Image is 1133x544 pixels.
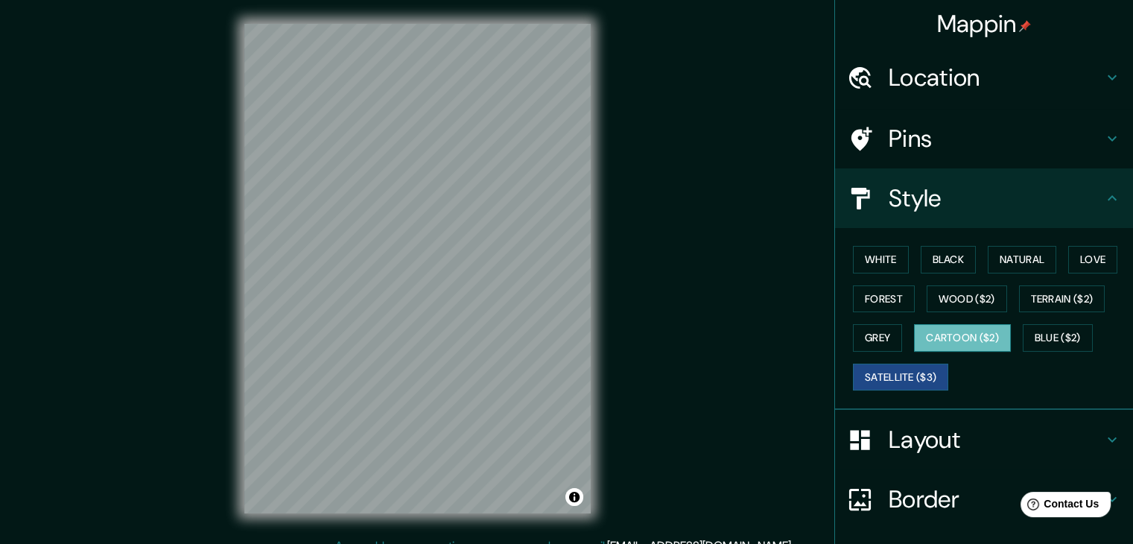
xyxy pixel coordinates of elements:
button: Natural [988,246,1056,273]
button: Wood ($2) [927,285,1007,313]
button: Toggle attribution [565,488,583,506]
h4: Pins [889,124,1103,154]
button: Terrain ($2) [1019,285,1105,313]
canvas: Map [244,24,591,513]
h4: Mappin [937,9,1032,39]
button: Grey [853,324,902,352]
h4: Layout [889,425,1103,455]
img: pin-icon.png [1019,20,1031,32]
button: Love [1068,246,1117,273]
div: Pins [835,109,1133,168]
h4: Style [889,183,1103,213]
button: Cartoon ($2) [914,324,1011,352]
h4: Location [889,63,1103,92]
div: Border [835,469,1133,529]
iframe: Help widget launcher [1000,486,1117,528]
div: Location [835,48,1133,107]
button: Forest [853,285,915,313]
div: Layout [835,410,1133,469]
button: Satellite ($3) [853,364,948,391]
button: Blue ($2) [1023,324,1093,352]
h4: Border [889,484,1103,514]
button: White [853,246,909,273]
div: Style [835,168,1133,228]
button: Black [921,246,977,273]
